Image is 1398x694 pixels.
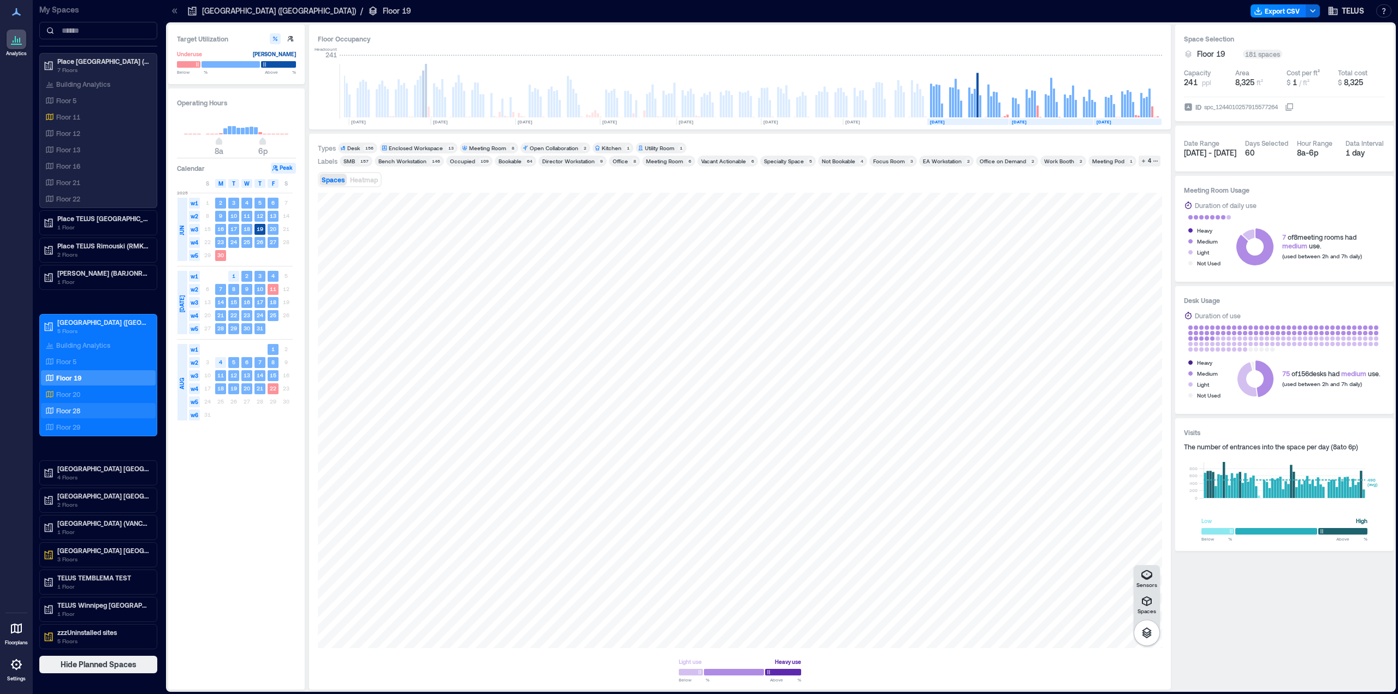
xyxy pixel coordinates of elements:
[360,5,363,16] p: /
[980,157,1026,165] div: Office on Demand
[56,80,110,88] p: Building Analytics
[232,359,235,365] text: 5
[57,601,149,609] p: TELUS Winnipeg [GEOGRAPHIC_DATA] (WNPGMB55)
[177,378,186,389] span: AUG
[678,145,684,151] div: 1
[57,546,149,555] p: [GEOGRAPHIC_DATA] [GEOGRAPHIC_DATA]
[57,582,149,591] p: 1 Floor
[217,252,224,258] text: 30
[245,359,248,365] text: 6
[775,656,801,667] div: Heavy use
[1197,247,1209,258] div: Light
[177,97,296,108] h3: Operating Hours
[5,639,28,646] p: Floorplans
[230,226,237,232] text: 17
[1134,565,1160,591] button: Sensors
[1197,357,1212,368] div: Heavy
[56,162,80,170] p: Floor 16
[57,527,149,536] p: 1 Floor
[378,157,426,165] div: Bench Workstation
[206,179,209,188] span: S
[271,163,296,174] button: Peak
[1251,4,1306,17] button: Export CSV
[646,157,683,165] div: Meeting Room
[218,179,223,188] span: M
[450,157,475,165] div: Occupied
[230,212,237,219] text: 10
[1139,156,1160,167] button: 4
[189,410,200,420] span: w6
[1338,79,1342,86] span: $
[217,226,224,232] text: 16
[1285,103,1294,111] button: IDspc_1244010257915577264
[217,372,224,378] text: 11
[1201,515,1212,526] div: Low
[530,144,578,152] div: Open Collaboration
[61,659,137,670] span: Hide Planned Spaces
[244,239,250,245] text: 25
[202,5,356,16] p: [GEOGRAPHIC_DATA] ([GEOGRAPHIC_DATA])
[679,119,694,124] text: [DATE]
[56,96,76,105] p: Floor 5
[232,199,235,206] text: 3
[1189,481,1198,486] tspan: 400
[1282,242,1307,250] span: medium
[189,271,200,282] span: w1
[217,239,224,245] text: 23
[1257,79,1263,86] span: ft²
[764,157,804,165] div: Specialty Space
[1195,310,1241,321] div: Duration of use
[56,357,76,366] p: Floor 5
[389,144,443,152] div: Enclosed Workspace
[858,158,865,164] div: 4
[57,223,149,232] p: 1 Floor
[2,615,31,649] a: Floorplans
[1197,49,1225,60] span: Floor 19
[177,163,205,174] h3: Calendar
[1146,156,1153,166] div: 4
[253,49,296,60] div: [PERSON_NAME]
[1184,427,1385,438] h3: Visits
[258,272,262,279] text: 3
[230,325,237,331] text: 29
[232,179,235,188] span: T
[602,119,617,124] text: [DATE]
[631,158,638,164] div: 8
[57,573,149,582] p: TELUS TEMBLEMA TEST
[230,385,237,392] text: 19
[598,158,605,164] div: 9
[189,396,200,407] span: w5
[679,677,709,683] span: Below %
[542,157,595,165] div: Director Workstation
[177,295,186,312] span: [DATE]
[1282,253,1362,259] span: (used between 2h and 7h daily)
[1189,473,1198,478] tspan: 600
[56,145,80,154] p: Floor 13
[679,656,702,667] div: Light use
[57,327,149,335] p: 5 Floors
[219,212,222,219] text: 9
[217,325,224,331] text: 28
[189,370,200,381] span: w3
[270,385,276,392] text: 22
[469,144,506,152] div: Meeting Room
[1346,147,1385,158] div: 1 day
[1297,147,1337,158] div: 8a - 6p
[57,464,149,473] p: [GEOGRAPHIC_DATA] [GEOGRAPHIC_DATA]-4519 (BNBYBCDW)
[1184,139,1219,147] div: Date Range
[244,299,250,305] text: 16
[1128,158,1134,164] div: 1
[230,239,237,245] text: 24
[1184,295,1385,306] h3: Desk Usage
[189,344,200,355] span: w1
[271,199,275,206] text: 6
[3,651,29,685] a: Settings
[189,224,200,235] span: w3
[257,299,263,305] text: 17
[56,112,80,121] p: Floor 11
[1197,368,1218,379] div: Medium
[318,144,336,152] div: Types
[1287,77,1334,88] button: $ 1 / ft²
[258,146,268,156] span: 6p
[1189,488,1198,493] tspan: 200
